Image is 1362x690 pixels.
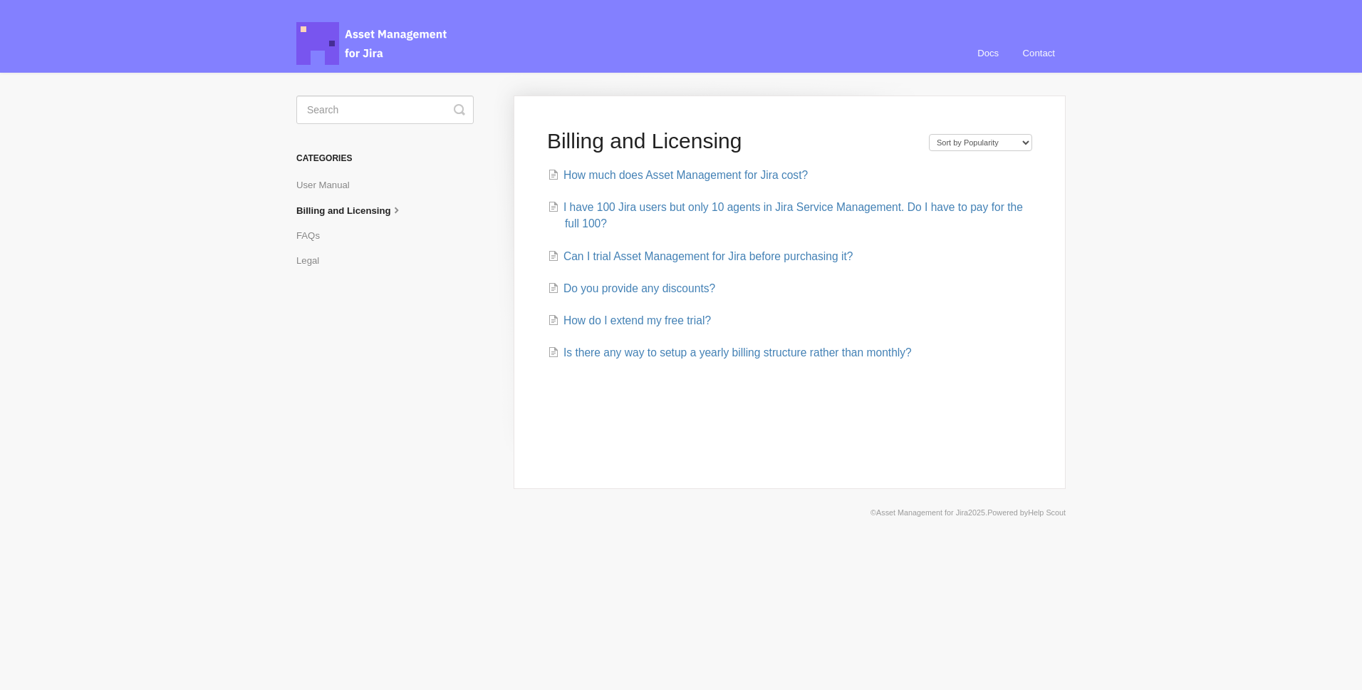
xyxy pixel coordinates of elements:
input: Search [296,96,474,124]
a: Do you provide any discounts? [548,282,715,294]
span: How much does Asset Management for Jira cost? [563,169,808,181]
span: How do I extend my free trial? [563,314,711,326]
a: User Manual [296,174,360,197]
a: How much does Asset Management for Jira cost? [548,169,808,181]
a: Legal [296,249,330,272]
span: Asset Management for Jira Docs [296,22,449,65]
span: Is there any way to setup a yearly billing structure rather than monthly? [563,346,912,359]
a: Can I trial Asset Management for Jira before purchasing it? [548,250,853,262]
a: Asset Management for Jira [876,508,968,517]
p: © 2025. [296,506,1066,519]
a: Help Scout [1028,508,1066,517]
a: Docs [967,34,1009,73]
span: Do you provide any discounts? [563,282,715,294]
h3: Categories [296,145,474,171]
select: Page reloads on selection [929,134,1032,151]
span: Powered by [987,508,1066,517]
a: How do I extend my free trial? [548,314,711,326]
a: Contact [1012,34,1066,73]
a: Billing and Licensing [296,199,415,222]
span: Can I trial Asset Management for Jira before purchasing it? [563,250,853,262]
a: Is there any way to setup a yearly billing structure rather than monthly? [548,346,912,359]
a: FAQs [296,225,331,247]
h1: Billing and Licensing [547,128,915,154]
span: I have 100 Jira users but only 10 agents in Jira Service Management. Do I have to pay for the ful... [563,201,1023,230]
a: I have 100 Jira users but only 10 agents in Jira Service Management. Do I have to pay for the ful... [548,201,1023,230]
